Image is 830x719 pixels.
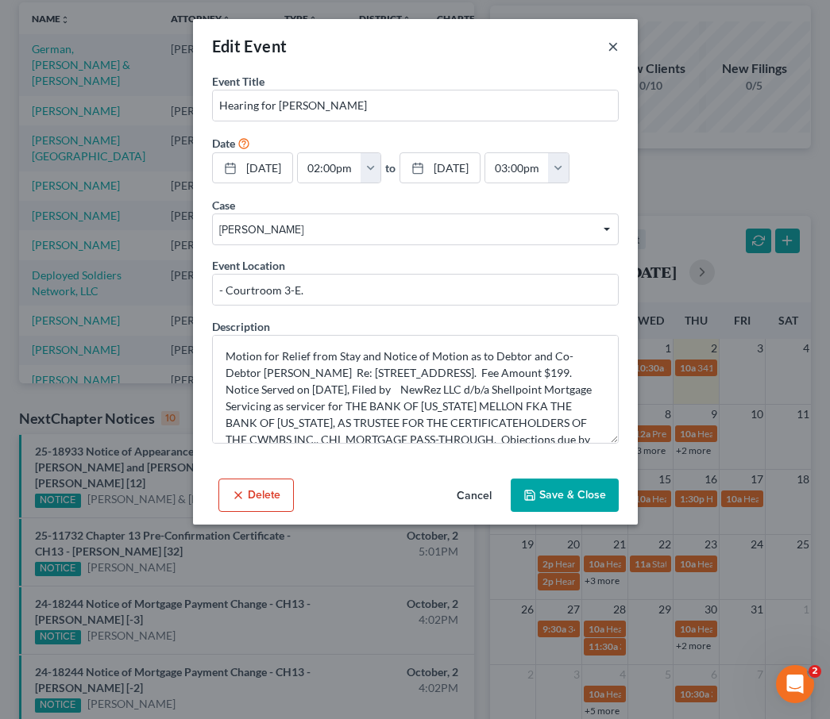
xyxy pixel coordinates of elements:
[385,160,396,176] label: to
[511,479,619,512] button: Save & Close
[608,37,619,56] button: ×
[485,153,549,183] input: -- : --
[213,153,292,183] a: [DATE]
[298,153,361,183] input: -- : --
[218,479,294,512] button: Delete
[400,153,480,183] a: [DATE]
[219,221,611,238] span: [PERSON_NAME]
[212,257,285,274] label: Event Location
[212,135,235,152] label: Date
[776,665,814,703] iframe: Intercom live chat
[212,37,288,56] span: Edit Event
[213,90,618,121] input: Enter event name...
[213,275,618,305] input: Enter location...
[212,318,270,335] label: Description
[809,665,821,678] span: 2
[444,480,504,512] button: Cancel
[212,213,619,245] span: Select box activate
[212,75,264,88] span: Event Title
[212,197,235,213] label: Case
